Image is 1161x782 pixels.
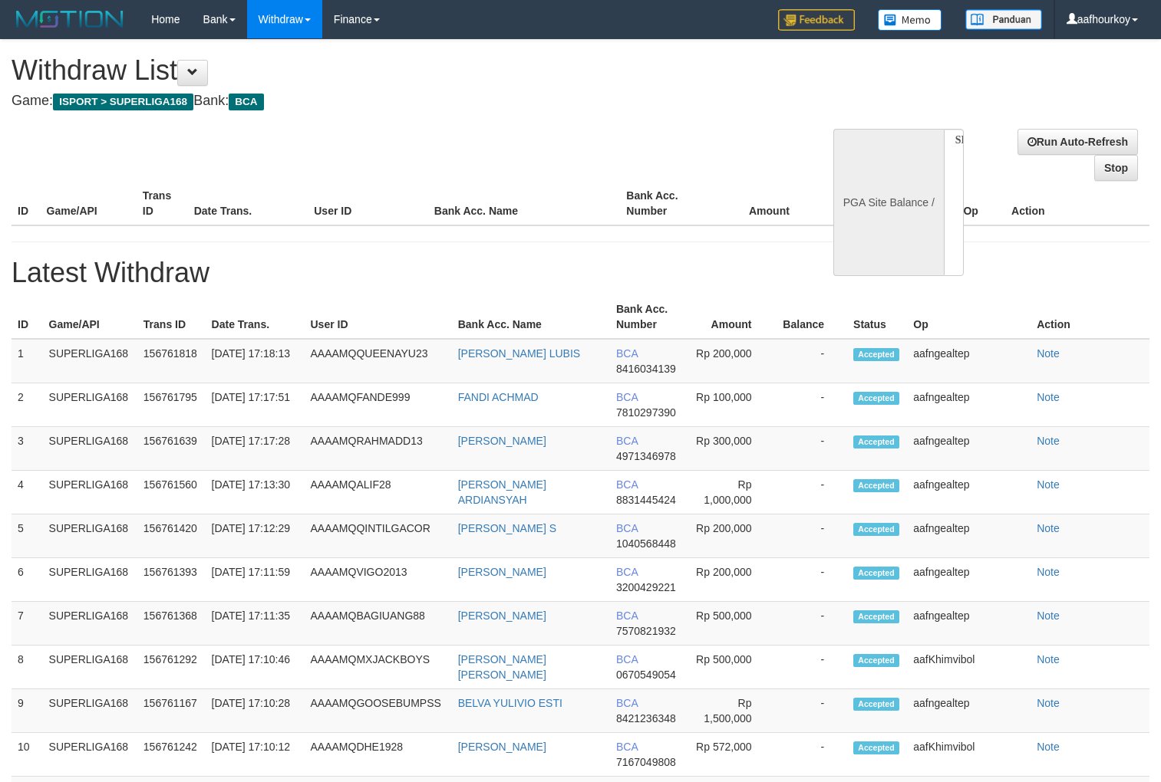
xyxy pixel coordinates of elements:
td: 6 [12,558,43,602]
span: Accepted [853,610,899,623]
span: 8421236348 [616,712,676,724]
td: [DATE] 17:17:51 [206,383,305,427]
td: - [775,471,848,514]
th: Date Trans. [188,182,308,225]
span: 8831445424 [616,494,676,506]
td: - [775,602,848,646]
td: AAAAMQRAHMADD13 [304,427,451,471]
span: 7167049808 [616,756,676,768]
th: Amount [717,182,813,225]
td: 5 [12,514,43,558]
td: - [775,514,848,558]
a: Note [1037,347,1060,360]
td: 156761818 [137,339,206,383]
td: 156761560 [137,471,206,514]
span: ISPORT > SUPERLIGA168 [53,94,193,110]
td: aafKhimvibol [907,733,1031,777]
a: Note [1037,609,1060,622]
th: Trans ID [137,182,188,225]
td: - [775,646,848,689]
th: Action [1005,182,1149,225]
span: Accepted [853,479,899,492]
td: SUPERLIGA168 [43,646,137,689]
td: AAAAMQQUEENAYU23 [304,339,451,383]
a: [PERSON_NAME] [458,435,546,447]
td: SUPERLIGA168 [43,427,137,471]
td: SUPERLIGA168 [43,733,137,777]
span: Accepted [853,392,899,405]
td: 8 [12,646,43,689]
td: Rp 300,000 [689,427,774,471]
a: [PERSON_NAME] [458,566,546,578]
th: User ID [308,182,428,225]
td: aafngealtep [907,383,1031,427]
td: aafngealtep [907,689,1031,733]
a: Note [1037,522,1060,534]
th: ID [12,182,41,225]
span: Accepted [853,741,899,754]
span: 4971346978 [616,450,676,462]
span: BCA [616,741,638,753]
td: 1 [12,339,43,383]
td: AAAAMQBAGIUANG88 [304,602,451,646]
td: Rp 100,000 [689,383,774,427]
a: Stop [1094,155,1138,181]
a: [PERSON_NAME] ARDIANSYAH [458,478,546,506]
th: Balance [775,295,848,339]
th: Game/API [43,295,137,339]
td: [DATE] 17:10:28 [206,689,305,733]
td: [DATE] 17:10:12 [206,733,305,777]
td: aafngealtep [907,339,1031,383]
span: 7570821932 [616,625,676,637]
td: 4 [12,471,43,514]
th: Trans ID [137,295,206,339]
th: Bank Acc. Number [620,182,716,225]
th: Amount [689,295,774,339]
td: 156761242 [137,733,206,777]
td: 10 [12,733,43,777]
td: AAAAMQGOOSEBUMPSS [304,689,451,733]
span: BCA [616,347,638,360]
td: [DATE] 17:18:13 [206,339,305,383]
td: [DATE] 17:13:30 [206,471,305,514]
th: Status [847,295,907,339]
a: Note [1037,391,1060,403]
td: Rp 200,000 [689,339,774,383]
td: aafngealtep [907,558,1031,602]
td: 3 [12,427,43,471]
span: BCA [616,566,638,578]
h1: Withdraw List [12,55,759,86]
td: - [775,733,848,777]
td: [DATE] 17:11:35 [206,602,305,646]
td: Rp 500,000 [689,602,774,646]
span: Accepted [853,567,899,580]
td: AAAAMQDHE1928 [304,733,451,777]
td: AAAAMQQINTILGACOR [304,514,451,558]
td: aafngealtep [907,471,1031,514]
td: Rp 572,000 [689,733,774,777]
td: 9 [12,689,43,733]
a: Note [1037,653,1060,665]
th: Bank Acc. Name [428,182,621,225]
th: Bank Acc. Number [610,295,689,339]
td: - [775,383,848,427]
img: panduan.png [965,9,1042,30]
td: AAAAMQFANDE999 [304,383,451,427]
td: 156761795 [137,383,206,427]
a: Note [1037,435,1060,447]
td: 156761167 [137,689,206,733]
span: BCA [616,391,638,403]
div: PGA Site Balance / [833,129,944,276]
img: Button%20Memo.svg [878,9,942,31]
a: Note [1037,566,1060,578]
td: SUPERLIGA168 [43,689,137,733]
td: - [775,558,848,602]
a: Note [1037,478,1060,491]
span: Accepted [853,523,899,536]
td: SUPERLIGA168 [43,514,137,558]
td: 156761420 [137,514,206,558]
th: Date Trans. [206,295,305,339]
span: 1040568448 [616,537,676,550]
span: 3200429221 [616,581,676,593]
td: AAAAMQMXJACKBOYS [304,646,451,689]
